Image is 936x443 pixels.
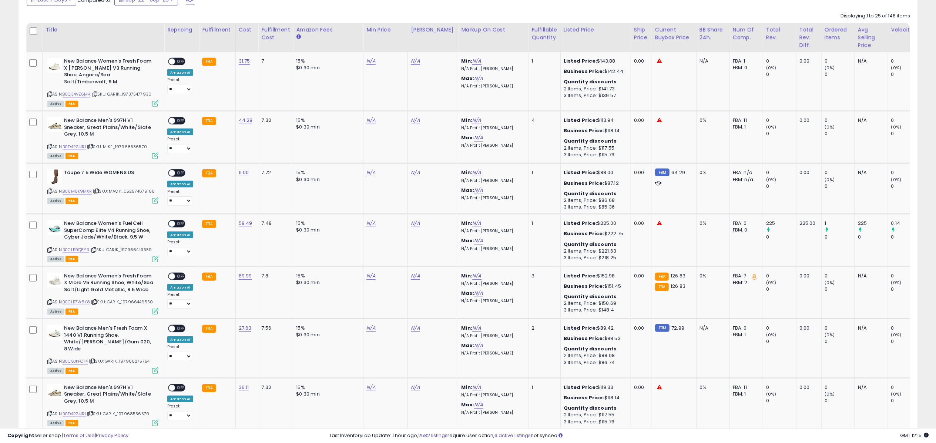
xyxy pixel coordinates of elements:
[564,138,625,144] div: :
[47,384,62,399] img: 316bMHkJM7L._SL40_.jpg
[825,71,855,78] div: 0
[461,26,525,34] div: Markup on Cost
[472,117,481,124] a: N/A
[799,117,816,124] div: 0.00
[47,325,62,340] img: 31ohpbOsJML._SL40_.jpg
[799,26,818,49] div: Total Rev. Diff.
[366,384,375,391] a: N/A
[700,273,724,279] div: 0%
[366,220,375,227] a: N/A
[239,57,250,65] a: 31.75
[891,130,921,137] div: 0
[296,64,358,71] div: $0.30 min
[671,272,685,279] span: 126.83
[64,117,154,140] b: New Balance Men's 997H V1 Sneaker, Great Plains/White/Slate Grey, 10.5 M
[167,77,193,94] div: Preset:
[261,169,287,176] div: 7.72
[47,273,62,287] img: 31QOsYXeeYL._SL40_.jpg
[700,117,724,124] div: 0%
[47,220,158,261] div: ASIN:
[891,177,902,183] small: (0%)
[634,325,646,332] div: 0.00
[564,307,625,313] div: 3 Items, Price: $148.4
[461,220,472,227] b: Min:
[66,198,78,204] span: FBA
[296,58,358,64] div: 15%
[671,169,685,176] span: 64.29
[564,273,625,279] div: $152.98
[766,177,776,183] small: (0%)
[858,169,882,176] div: N/A
[733,26,760,41] div: Num of Comp.
[825,220,855,227] div: 1
[261,26,290,41] div: Fulfillment Cost
[766,273,796,279] div: 0
[239,384,249,391] a: 36.11
[564,57,597,64] b: Listed Price:
[66,153,78,159] span: FBA
[766,280,776,286] small: (0%)
[90,247,152,253] span: | SKU: GARIK_197966443559
[296,325,358,332] div: 15%
[564,169,625,176] div: $88.00
[411,220,420,227] a: N/A
[564,197,625,204] div: 2 Items, Price: $86.68
[655,283,669,291] small: FBA
[296,220,358,227] div: 15%
[472,220,481,227] a: N/A
[167,292,193,309] div: Preset:
[564,151,625,158] div: 3 Items, Price: $115.76
[733,64,757,71] div: FBM: 0
[411,324,420,332] a: N/A
[531,325,554,332] div: 2
[93,188,155,194] span: | SKU: MACY_052574679168
[825,117,855,124] div: 0
[411,169,420,176] a: N/A
[733,176,757,183] div: FBM: n/a
[167,232,193,238] div: Amazon AI
[733,169,757,176] div: FBA: n/a
[766,71,796,78] div: 0
[474,401,483,409] a: N/A
[634,220,646,227] div: 0.00
[564,79,625,85] div: :
[175,221,187,227] span: OFF
[296,279,358,286] div: $0.30 min
[296,117,358,124] div: 15%
[891,117,921,124] div: 0
[564,220,597,227] b: Listed Price:
[531,26,557,41] div: Fulfillable Quantity
[63,91,90,97] a: B0C34VZ6M4
[766,124,776,130] small: (0%)
[564,86,625,92] div: 2 Items, Price: $141.73
[564,325,625,332] div: $89.42
[461,229,523,234] p: N/A Profit [PERSON_NAME]
[411,57,420,65] a: N/A
[891,183,921,190] div: 0
[96,432,128,439] a: Privacy Policy
[63,358,88,364] a: B0CGJKFCT4
[891,280,902,286] small: (0%)
[63,411,86,417] a: B0D4RZ41R1
[891,26,918,34] div: Velocity
[634,58,646,64] div: 0.00
[63,432,95,439] a: Terms of Use
[766,234,796,240] div: 0
[766,26,793,41] div: Total Rev.
[634,26,649,41] div: Ship Price
[733,325,757,332] div: FBA: 0
[47,256,64,262] span: All listings currently available for purchase on Amazon
[891,124,902,130] small: (0%)
[411,26,455,34] div: [PERSON_NAME]
[474,342,483,349] a: N/A
[766,169,796,176] div: 0
[261,117,287,124] div: 7.32
[461,187,474,194] b: Max:
[564,68,625,75] div: $142.44
[733,279,757,286] div: FBM: 2
[47,101,64,107] span: All listings currently available for purchase on Amazon
[564,324,597,332] b: Listed Price:
[47,220,62,235] img: 41AqGWinWlL._SL40_.jpg
[858,273,882,279] div: N/A
[564,272,597,279] b: Listed Price:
